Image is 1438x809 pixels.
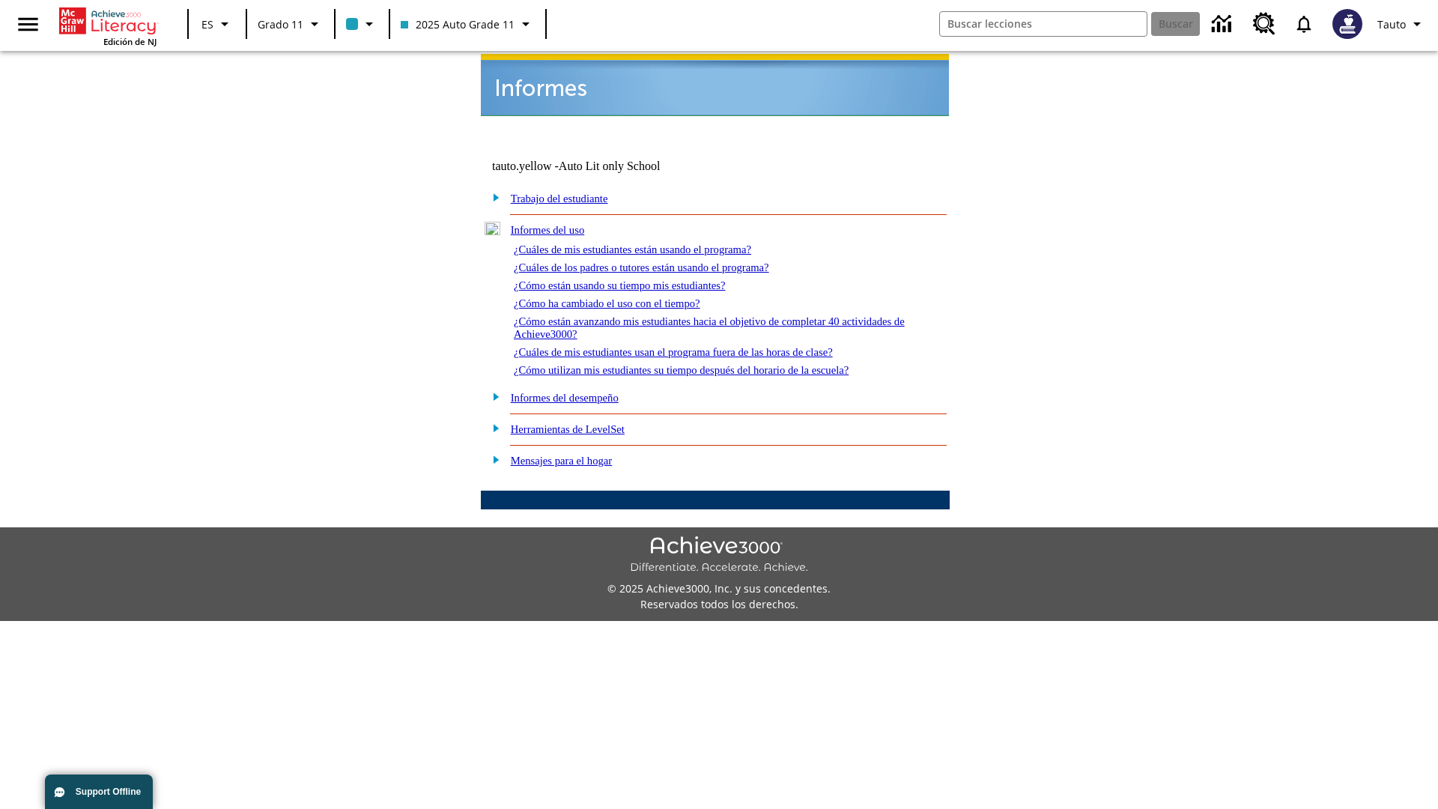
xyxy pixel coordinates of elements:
[1244,4,1284,44] a: Centro de recursos, Se abrirá en una pestaña nueva.
[514,243,751,255] a: ¿Cuáles de mis estudiantes están usando el programa?
[514,315,905,340] a: ¿Cómo están avanzando mis estudiantes hacia el objetivo de completar 40 actividades de Achieve3000?
[252,10,330,37] button: Grado: Grado 11, Elige un grado
[59,4,157,47] div: Portada
[485,190,500,204] img: plus.gif
[511,224,585,236] a: Informes del uso
[559,160,661,172] nobr: Auto Lit only School
[103,36,157,47] span: Edición de NJ
[1203,4,1244,45] a: Centro de información
[1323,4,1371,43] button: Escoja un nuevo avatar
[401,16,515,32] span: 2025 Auto Grade 11
[485,390,500,403] img: plus.gif
[514,279,726,291] a: ¿Cómo están usando su tiempo mis estudiantes?
[514,261,769,273] a: ¿Cuáles de los padres o tutores están usando el programa?
[1377,16,1406,32] span: Tauto
[940,12,1147,36] input: Buscar campo
[1284,4,1323,43] a: Notificaciones
[485,421,500,434] img: plus.gif
[395,10,541,37] button: Clase: 2025 Auto Grade 11, Selecciona una clase
[485,222,500,235] img: minus.gif
[485,452,500,466] img: plus.gif
[1332,9,1362,39] img: Avatar
[511,423,625,435] a: Herramientas de LevelSet
[514,364,849,376] a: ¿Cómo utilizan mis estudiantes su tiempo después del horario de la escuela?
[492,160,768,173] td: tauto.yellow -
[258,16,303,32] span: Grado 11
[6,2,50,46] button: Abrir el menú lateral
[514,346,833,358] a: ¿Cuáles de mis estudiantes usan el programa fuera de las horas de clase?
[511,193,608,204] a: Trabajo del estudiante
[511,392,619,404] a: Informes del desempeño
[514,297,700,309] a: ¿Cómo ha cambiado el uso con el tiempo?
[45,775,153,809] button: Support Offline
[481,54,949,116] img: header
[340,10,384,37] button: El color de la clase es azul claro. Cambiar el color de la clase.
[76,787,141,797] span: Support Offline
[630,536,808,575] img: Achieve3000 Differentiate Accelerate Achieve
[511,455,613,467] a: Mensajes para el hogar
[201,16,213,32] span: ES
[193,10,241,37] button: Lenguaje: ES, Selecciona un idioma
[1371,10,1432,37] button: Perfil/Configuración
